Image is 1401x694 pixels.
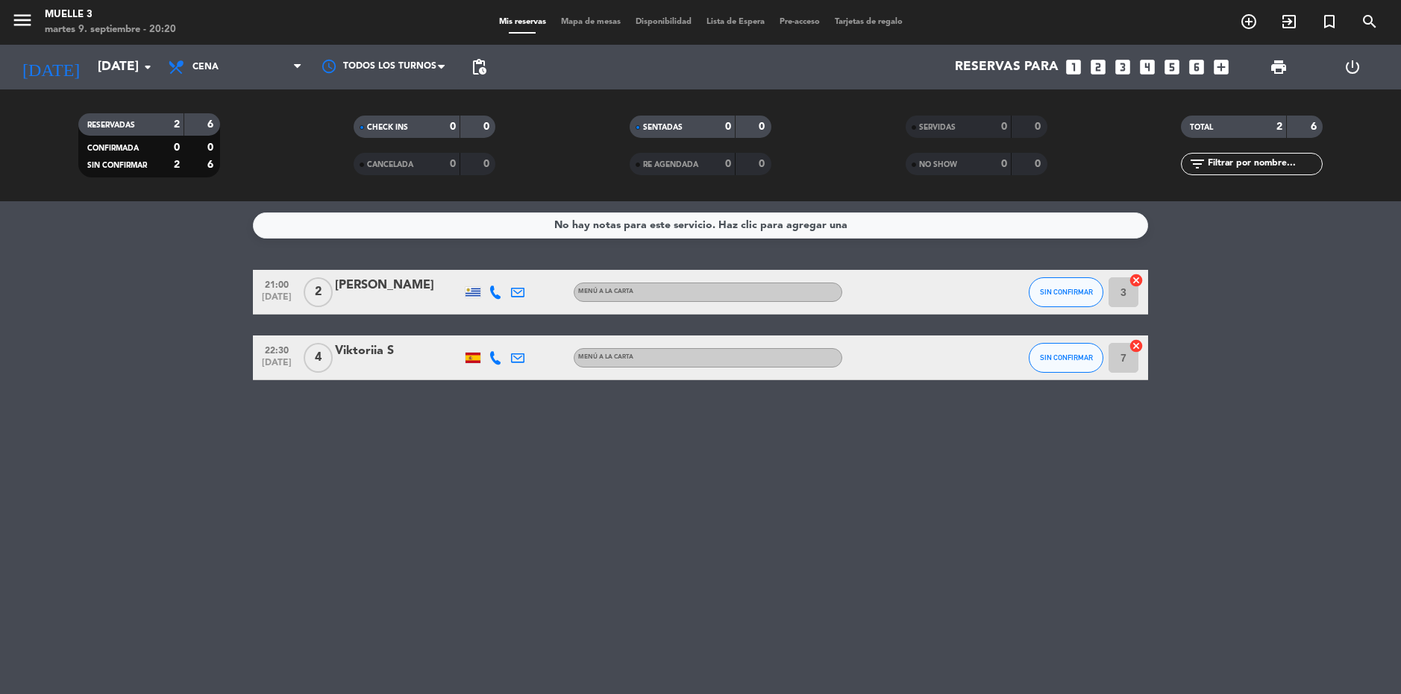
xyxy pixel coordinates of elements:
[483,122,492,132] strong: 0
[554,217,847,234] div: No hay notas para este servicio. Haz clic para agregar una
[1040,288,1093,296] span: SIN CONFIRMAR
[643,161,698,168] span: RE AGENDADA
[554,18,628,26] span: Mapa de mesas
[1129,338,1144,353] i: cancel
[450,122,456,132] strong: 0
[174,142,180,153] strong: 0
[1320,13,1338,31] i: turned_in_not
[1187,57,1206,77] i: looks_6
[1138,57,1157,77] i: looks_4
[725,159,731,169] strong: 0
[11,51,90,83] i: [DATE]
[1088,57,1108,77] i: looks_two
[699,18,772,26] span: Lista de Espera
[919,161,957,168] span: NO SHOW
[470,58,488,76] span: pending_actions
[207,119,216,130] strong: 6
[1035,159,1044,169] strong: 0
[919,124,956,131] span: SERVIDAS
[1035,122,1044,132] strong: 0
[1129,273,1144,288] i: cancel
[1029,343,1103,373] button: SIN CONFIRMAR
[1001,122,1007,132] strong: 0
[759,159,768,169] strong: 0
[492,18,554,26] span: Mis reservas
[1190,124,1213,131] span: TOTAL
[45,22,176,37] div: martes 9. septiembre - 20:20
[139,58,157,76] i: arrow_drop_down
[304,343,333,373] span: 4
[1064,57,1083,77] i: looks_one
[1206,156,1322,172] input: Filtrar por nombre...
[1361,13,1379,31] i: search
[1276,122,1282,132] strong: 2
[367,124,408,131] span: CHECK INS
[1212,57,1231,77] i: add_box
[725,122,731,132] strong: 0
[174,119,180,130] strong: 2
[87,162,147,169] span: SIN CONFIRMAR
[578,354,633,360] span: MENÚ A LA CARTA
[578,288,633,294] span: MENÚ A LA CARTA
[1316,45,1391,89] div: LOG OUT
[207,142,216,153] strong: 0
[759,122,768,132] strong: 0
[1311,122,1320,132] strong: 6
[258,358,295,375] span: [DATE]
[11,9,34,37] button: menu
[1113,57,1132,77] i: looks_3
[335,276,462,295] div: [PERSON_NAME]
[1240,13,1258,31] i: add_circle_outline
[258,275,295,292] span: 21:00
[1001,159,1007,169] strong: 0
[11,9,34,31] i: menu
[827,18,910,26] span: Tarjetas de regalo
[1040,353,1093,362] span: SIN CONFIRMAR
[87,145,139,152] span: CONFIRMADA
[1344,58,1361,76] i: power_settings_new
[192,62,219,72] span: Cena
[772,18,827,26] span: Pre-acceso
[304,277,333,307] span: 2
[450,159,456,169] strong: 0
[1270,58,1288,76] span: print
[207,160,216,170] strong: 6
[45,7,176,22] div: Muelle 3
[258,341,295,358] span: 22:30
[483,159,492,169] strong: 0
[643,124,683,131] span: SENTADAS
[955,60,1059,75] span: Reservas para
[1280,13,1298,31] i: exit_to_app
[1162,57,1182,77] i: looks_5
[258,292,295,309] span: [DATE]
[628,18,699,26] span: Disponibilidad
[1188,155,1206,173] i: filter_list
[367,161,413,168] span: CANCELADA
[335,341,462,361] div: Viktoriia S
[1029,277,1103,307] button: SIN CONFIRMAR
[87,122,135,129] span: RESERVADAS
[174,160,180,170] strong: 2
